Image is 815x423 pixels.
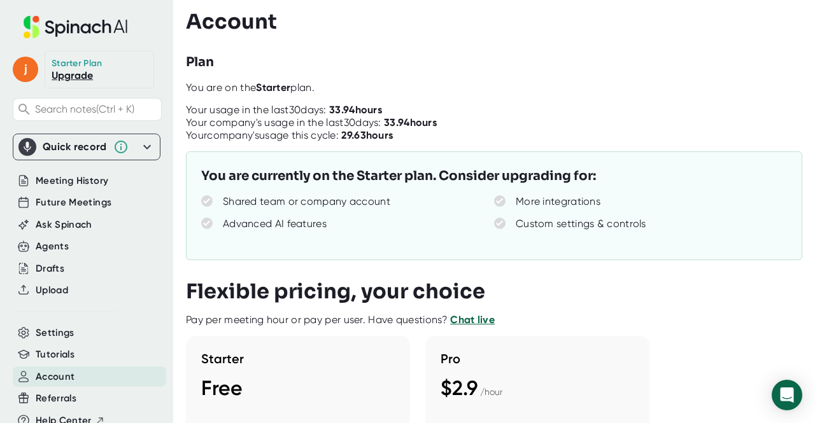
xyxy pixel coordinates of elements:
button: Account [36,370,74,384]
span: You are on the plan. [186,81,315,94]
h3: Account [186,10,277,34]
span: $2.9 [441,376,478,400]
h3: Flexible pricing, your choice [186,279,485,303]
button: Settings [36,326,74,340]
div: Your usage in the last 30 days: [186,104,382,116]
button: Ask Spinach [36,218,92,232]
b: 33.94 hours [329,104,382,116]
a: Chat live [450,314,495,326]
div: Quick record [43,141,107,153]
b: 33.94 hours [384,116,437,128]
span: Search notes (Ctrl + K) [35,103,134,115]
a: Upgrade [52,69,93,81]
button: Agents [36,239,69,254]
b: 29.63 hours [341,129,393,141]
button: Future Meetings [36,195,111,210]
div: Custom settings & controls [516,218,646,230]
div: Shared team or company account [223,195,390,208]
h3: Starter [201,351,395,366]
div: Your company's usage in the last 30 days: [186,116,437,129]
h3: Plan [186,53,214,72]
h3: You are currently on the Starter plan. Consider upgrading for: [201,167,596,186]
div: Open Intercom Messenger [772,380,802,410]
span: Free [201,376,243,400]
span: j [13,57,38,82]
div: Advanced AI features [223,218,327,230]
button: Tutorials [36,347,74,362]
span: / hour [480,387,502,397]
div: Quick record [18,134,155,160]
button: Drafts [36,261,64,276]
button: Meeting History [36,174,108,188]
div: Starter Plan [52,58,103,69]
div: Pay per meeting hour or pay per user. Have questions? [186,314,495,326]
button: Upload [36,283,68,298]
h3: Pro [441,351,634,366]
b: Starter [256,81,290,94]
button: Referrals [36,391,76,406]
div: More integrations [516,195,600,208]
div: Your company's usage this cycle: [186,129,393,142]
